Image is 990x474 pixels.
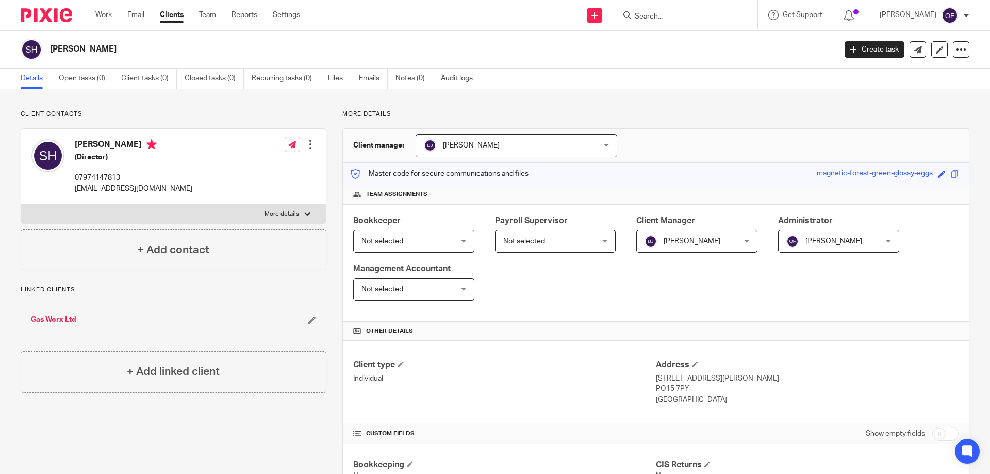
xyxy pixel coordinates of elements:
[942,7,958,24] img: svg%3E
[817,168,933,180] div: magnetic-forest-green-glossy-eggs
[75,139,192,152] h4: [PERSON_NAME]
[495,217,568,225] span: Payroll Supervisor
[353,265,451,273] span: Management Accountant
[353,373,656,384] p: Individual
[424,139,436,152] img: svg%3E
[232,10,257,20] a: Reports
[185,69,244,89] a: Closed tasks (0)
[636,217,695,225] span: Client Manager
[361,286,403,293] span: Not selected
[656,359,959,370] h4: Address
[805,238,862,245] span: [PERSON_NAME]
[359,69,388,89] a: Emails
[75,152,192,162] h5: (Director)
[866,429,925,439] label: Show empty fields
[441,69,481,89] a: Audit logs
[127,10,144,20] a: Email
[443,142,500,149] span: [PERSON_NAME]
[252,69,320,89] a: Recurring tasks (0)
[265,210,299,218] p: More details
[75,173,192,183] p: 07974147813
[656,384,959,394] p: PO15 7PY
[137,242,209,258] h4: + Add contact
[366,327,413,335] span: Other details
[503,238,545,245] span: Not selected
[656,460,959,470] h4: CIS Returns
[353,359,656,370] h4: Client type
[121,69,177,89] a: Client tasks (0)
[361,238,403,245] span: Not selected
[75,184,192,194] p: [EMAIL_ADDRESS][DOMAIN_NAME]
[21,69,51,89] a: Details
[353,217,401,225] span: Bookkeeper
[634,12,727,22] input: Search
[146,139,157,150] i: Primary
[353,430,656,438] h4: CUSTOM FIELDS
[95,10,112,20] a: Work
[664,238,720,245] span: [PERSON_NAME]
[160,10,184,20] a: Clients
[50,44,673,55] h2: [PERSON_NAME]
[783,11,822,19] span: Get Support
[31,139,64,172] img: svg%3E
[351,169,529,179] p: Master code for secure communications and files
[845,41,904,58] a: Create task
[786,235,799,248] img: svg%3E
[21,110,326,118] p: Client contacts
[778,217,833,225] span: Administrator
[21,39,42,60] img: svg%3E
[395,69,433,89] a: Notes (0)
[328,69,351,89] a: Files
[353,140,405,151] h3: Client manager
[880,10,936,20] p: [PERSON_NAME]
[342,110,969,118] p: More details
[656,373,959,384] p: [STREET_ADDRESS][PERSON_NAME]
[31,315,76,325] a: Gas Worx Ltd
[656,395,959,405] p: [GEOGRAPHIC_DATA]
[127,364,220,380] h4: + Add linked client
[21,8,72,22] img: Pixie
[366,190,427,199] span: Team assignments
[645,235,657,248] img: svg%3E
[199,10,216,20] a: Team
[59,69,113,89] a: Open tasks (0)
[21,286,326,294] p: Linked clients
[273,10,300,20] a: Settings
[353,460,656,470] h4: Bookkeeping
